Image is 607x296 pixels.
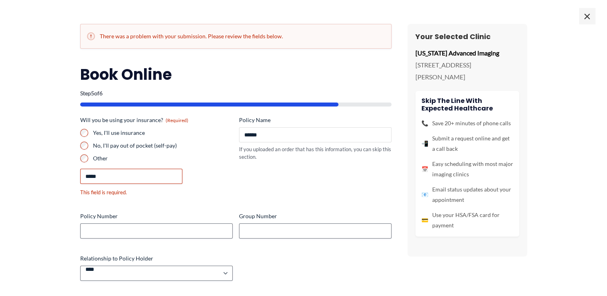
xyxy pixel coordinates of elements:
span: × [579,8,595,24]
span: 📲 [421,138,428,149]
span: 💳 [421,215,428,225]
li: Save 20+ minutes of phone calls [421,118,513,128]
li: Use your HSA/FSA card for payment [421,210,513,231]
span: 📞 [421,118,428,128]
label: No, I'll pay out of pocket (self-pay) [93,142,233,150]
label: Policy Number [80,212,233,220]
p: Step of [80,91,391,96]
li: Email status updates about your appointment [421,184,513,205]
p: [STREET_ADDRESS][PERSON_NAME] [415,59,519,83]
span: 📅 [421,164,428,174]
label: Policy Name [239,116,391,124]
h2: There was a problem with your submission. Please review the fields below. [87,32,385,40]
h4: Skip the line with Expected Healthcare [421,97,513,112]
div: This field is required. [80,189,233,196]
input: Other Choice, please specify [80,169,182,184]
p: [US_STATE] Advanced Imaging [415,47,519,59]
span: 5 [91,90,94,97]
legend: Will you be using your insurance? [80,116,188,124]
li: Easy scheduling with most major imaging clinics [421,159,513,180]
span: 6 [99,90,103,97]
label: Relationship to Policy Holder [80,255,233,262]
h3: Your Selected Clinic [415,32,519,41]
span: (Required) [166,117,188,123]
h2: Book Online [80,65,391,84]
li: Submit a request online and get a call back [421,133,513,154]
label: Other [93,154,233,162]
label: Yes, I'll use insurance [93,129,233,137]
label: Group Number [239,212,391,220]
span: 📧 [421,189,428,200]
div: If you uploaded an order that has this information, you can skip this section. [239,146,391,160]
